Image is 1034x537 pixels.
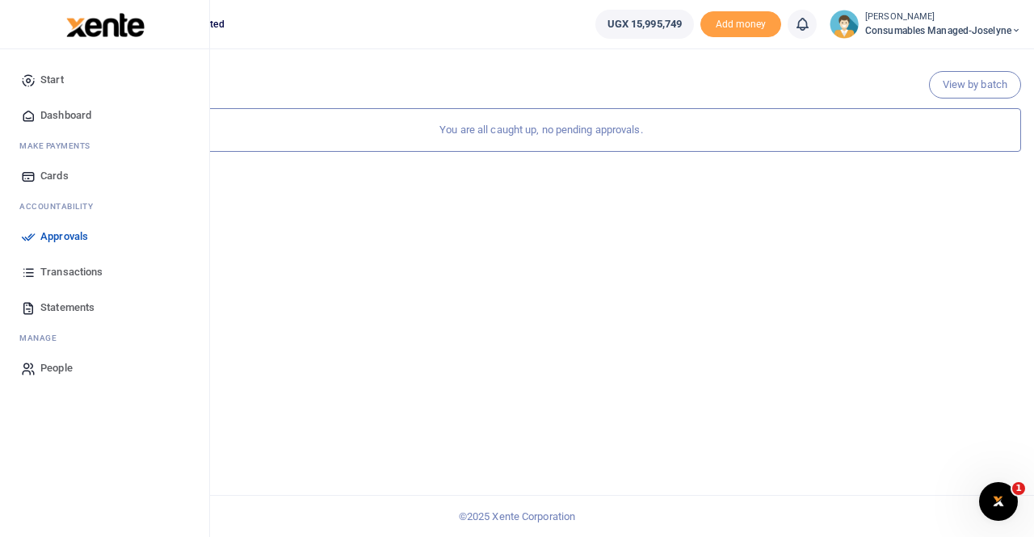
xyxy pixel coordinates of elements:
a: People [13,350,196,386]
span: Approvals [40,229,88,245]
span: 1 [1012,482,1025,495]
small: [PERSON_NAME] [865,10,1021,24]
img: profile-user [830,10,859,39]
a: Statements [13,290,196,325]
span: ake Payments [27,140,90,152]
span: anage [27,332,57,344]
a: Transactions [13,254,196,290]
span: UGX 15,995,749 [607,16,682,32]
a: Cards [13,158,196,194]
li: Ac [13,194,196,219]
span: Consumables managed-Joselyne [865,23,1021,38]
span: Dashboard [40,107,91,124]
a: Add money [700,17,781,29]
li: Wallet ballance [589,10,700,39]
a: logo-small logo-large logo-large [65,18,145,30]
span: People [40,360,73,376]
li: M [13,133,196,158]
h4: Pending your approval [61,69,1021,87]
span: Cards [40,168,69,184]
span: Add money [700,11,781,38]
img: logo-large [66,13,145,37]
span: countability [32,200,93,212]
a: profile-user [PERSON_NAME] Consumables managed-Joselyne [830,10,1021,39]
a: Approvals [13,219,196,254]
div: You are all caught up, no pending approvals. [61,108,1021,152]
a: UGX 15,995,749 [595,10,694,39]
a: Dashboard [13,98,196,133]
a: Start [13,62,196,98]
span: Statements [40,300,95,316]
span: Transactions [40,264,103,280]
li: Toup your wallet [700,11,781,38]
span: Start [40,72,64,88]
li: M [13,325,196,350]
iframe: Intercom live chat [979,482,1018,521]
a: View by batch [929,71,1021,99]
